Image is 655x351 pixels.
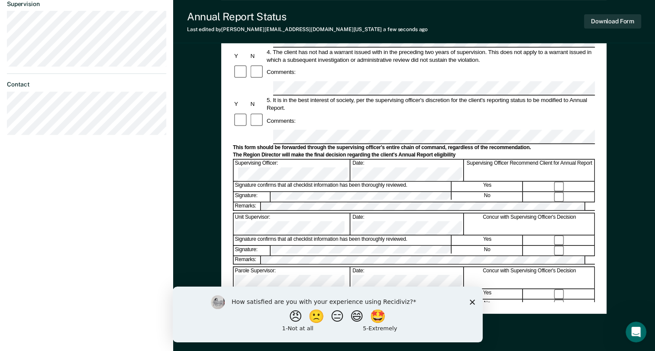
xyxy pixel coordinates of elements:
div: Comments: [265,117,297,124]
div: Y [233,52,249,60]
div: Signature: [234,192,271,201]
div: Annual Report Status [187,10,428,23]
div: Date: [351,214,464,235]
div: Yes [452,182,523,191]
div: N [249,100,265,108]
div: 4. The client has not had a warrant issued with in the preceding two years of supervision. This d... [265,48,595,64]
div: Yes [452,289,523,299]
div: Signature confirms that all checklist information has been thoroughly reviewed. [234,236,452,245]
div: Date: [351,160,464,181]
div: No [452,192,523,201]
div: Yes [452,236,523,245]
div: This form should be forwarded through the supervising officer's entire chain of command, regardle... [233,144,595,151]
div: The Region Director will make the final decision regarding the client's Annual Report eligibility [233,152,595,159]
div: Remarks: [234,256,261,264]
div: Remarks: [234,202,261,210]
iframe: Survey by Kim from Recidiviz [173,287,483,342]
div: Concur with Supervising Officer's Decision [465,214,595,235]
div: Supervising Officer Recommend Client for Annual Report [465,160,595,181]
div: No [452,246,523,255]
div: Signature: [234,246,271,255]
iframe: Intercom live chat [626,322,646,342]
div: No [452,300,523,309]
div: Y [233,100,249,108]
button: Download Form [584,14,641,29]
div: Last edited by [PERSON_NAME][EMAIL_ADDRESS][DOMAIN_NAME][US_STATE] [187,26,428,32]
div: N [249,52,265,60]
div: 5. It is in the best interest of society, per the supervising officer's discretion for the client... [265,96,595,112]
div: Parole Supervisor: [234,267,351,288]
div: Signature confirms that all checklist information has been thoroughly reviewed. [234,182,452,191]
div: Unit Supervisor: [234,214,351,235]
div: Comments: [265,68,297,76]
span: a few seconds ago [383,26,428,32]
div: Supervising Officer: [234,160,351,181]
dt: Supervision [7,0,166,8]
dt: Contact [7,81,166,88]
div: Concur with Supervising Officer's Decision [465,267,595,288]
div: Date: [351,267,464,288]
